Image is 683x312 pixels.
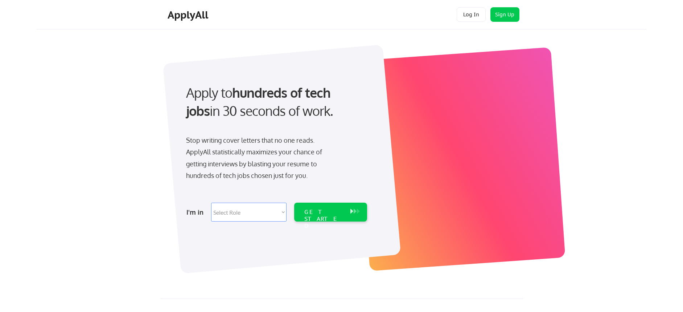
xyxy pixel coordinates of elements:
div: I'm in [186,206,207,218]
strong: hundreds of tech jobs [186,84,334,119]
div: ApplyAll [168,9,210,21]
button: Sign Up [490,7,519,22]
div: Apply to in 30 seconds of work. [186,84,364,120]
div: GET STARTED [304,208,343,230]
button: Log In [457,7,486,22]
div: Stop writing cover letters that no one reads. ApplyAll statistically maximizes your chance of get... [186,134,335,182]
